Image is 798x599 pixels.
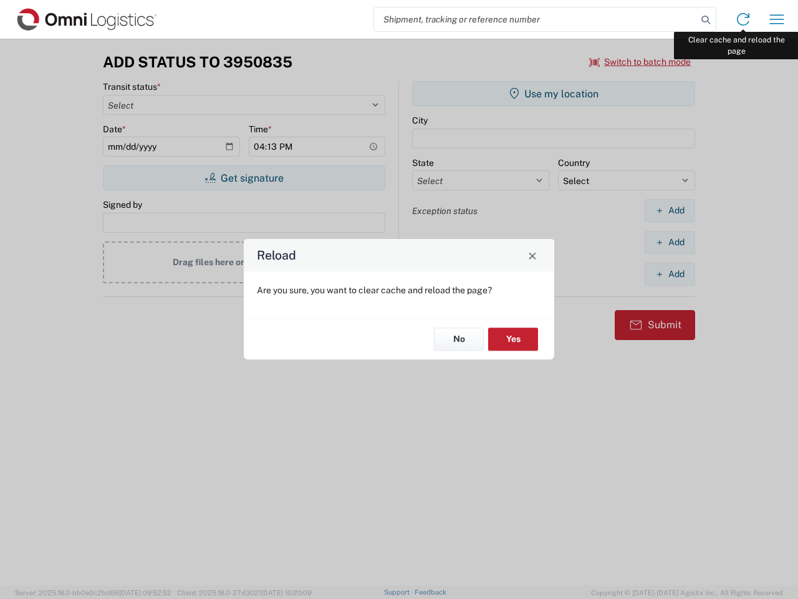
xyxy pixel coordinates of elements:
button: Close [524,246,541,264]
button: No [434,328,484,351]
h4: Reload [257,246,296,265]
button: Yes [488,328,538,351]
input: Shipment, tracking or reference number [374,7,697,31]
p: Are you sure, you want to clear cache and reload the page? [257,285,541,296]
